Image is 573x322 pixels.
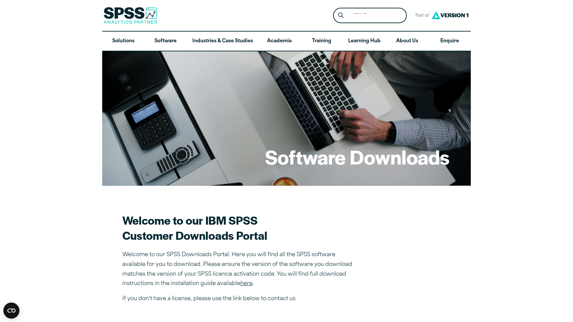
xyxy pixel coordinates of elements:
[430,9,470,21] img: Version1 Logo
[104,7,157,24] img: SPSS Analytics Partner
[240,281,253,286] a: here
[3,303,19,319] button: Open CMP widget
[301,32,343,51] a: Training
[102,32,471,51] nav: Desktop version of site main menu
[258,32,301,51] a: Academia
[412,11,430,21] span: Part of
[386,32,428,51] a: About Us
[122,213,357,243] h2: Welcome to our IBM SPSS Customer Downloads Portal
[144,32,187,51] a: Software
[187,32,258,51] a: Industries & Case Studies
[122,250,357,289] p: Welcome to our SPSS Downloads Portal. Here you will find all the SPSS software available for you ...
[265,144,449,170] h1: Software Downloads
[338,12,343,18] svg: Search magnifying glass icon
[335,9,347,22] button: Search magnifying glass icon
[429,32,471,51] a: Enquire
[122,294,357,304] p: If you don’t have a license, please use the link below to contact us
[102,32,144,51] a: Solutions
[343,32,386,51] a: Learning Hub
[333,8,407,24] form: Site Header Search Form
